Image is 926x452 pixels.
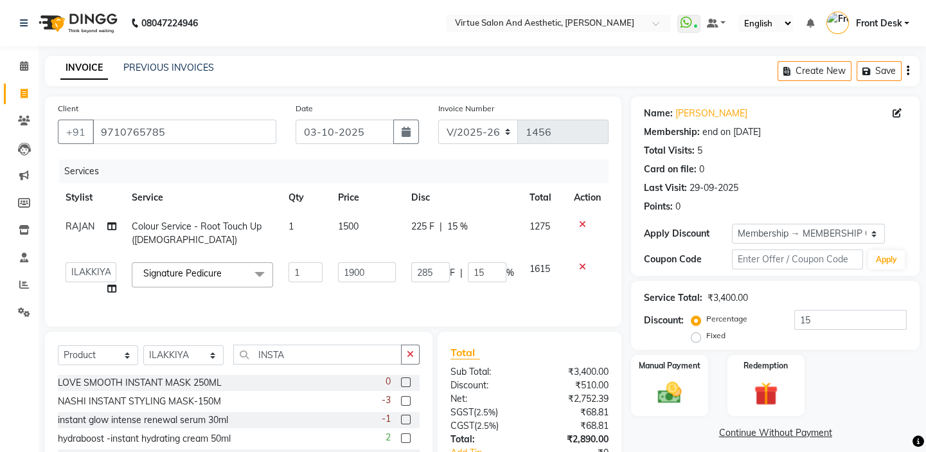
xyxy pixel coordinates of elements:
[441,419,530,433] div: ( )
[702,125,761,139] div: end on [DATE]
[826,12,849,34] img: Front Desk
[644,163,697,176] div: Card on file:
[530,419,618,433] div: ₹68.81
[447,220,468,233] span: 15 %
[639,360,700,372] label: Manual Payment
[141,5,198,41] b: 08047224946
[644,125,700,139] div: Membership:
[450,420,474,431] span: CGST
[289,221,294,232] span: 1
[33,5,121,41] img: logo
[855,17,902,30] span: Front Desk
[143,267,222,279] span: Signature Pedicure
[644,227,731,240] div: Apply Discount
[690,181,738,195] div: 29-09-2025
[58,120,94,144] button: +91
[530,221,550,232] span: 1275
[382,393,391,407] span: -3
[778,61,851,81] button: Create New
[450,406,474,418] span: SGST
[330,183,404,212] th: Price
[743,360,788,372] label: Redemption
[440,220,442,233] span: |
[404,183,522,212] th: Disc
[476,407,495,417] span: 2.5%
[441,365,530,379] div: Sub Total:
[644,253,731,266] div: Coupon Code
[441,406,530,419] div: ( )
[530,406,618,419] div: ₹68.81
[747,379,785,409] img: _gift.svg
[644,291,702,305] div: Service Total:
[706,330,726,341] label: Fixed
[59,159,618,183] div: Services
[58,183,124,212] th: Stylist
[675,200,681,213] div: 0
[441,379,530,392] div: Discount:
[386,375,391,388] span: 0
[477,420,496,431] span: 2.5%
[644,181,687,195] div: Last Visit:
[697,144,702,158] div: 5
[675,107,747,120] a: [PERSON_NAME]
[699,163,704,176] div: 0
[530,263,550,275] span: 1615
[386,431,391,444] span: 2
[93,120,276,144] input: Search by Name/Mobile/Email/Code
[438,103,494,114] label: Invoice Number
[60,57,108,80] a: INVOICE
[338,221,359,232] span: 1500
[58,413,228,427] div: instant glow intense renewal serum 30ml
[123,62,214,73] a: PREVIOUS INVOICES
[441,433,530,446] div: Total:
[530,433,618,446] div: ₹2,890.00
[644,107,673,120] div: Name:
[411,220,434,233] span: 225 F
[132,221,262,246] span: Colour Service - Root Touch Up ([DEMOGRAPHIC_DATA])
[58,103,78,114] label: Client
[522,183,566,212] th: Total
[382,412,391,426] span: -1
[644,200,673,213] div: Points:
[460,266,463,280] span: |
[566,183,609,212] th: Action
[450,346,480,359] span: Total
[58,395,221,408] div: NASHI INSTANT STYLING MASK-150M
[644,144,695,158] div: Total Visits:
[66,221,94,232] span: RAJAN
[857,61,902,81] button: Save
[506,266,514,280] span: %
[281,183,330,212] th: Qty
[708,291,748,305] div: ₹3,400.00
[530,379,618,392] div: ₹510.00
[706,313,747,325] label: Percentage
[441,392,530,406] div: Net:
[868,250,905,269] button: Apply
[530,365,618,379] div: ₹3,400.00
[58,376,222,390] div: LOVE SMOOTH INSTANT MASK 250ML
[233,345,402,365] input: Search or Scan
[124,183,281,212] th: Service
[634,426,917,440] a: Continue Without Payment
[58,432,231,446] div: hydraboost -instant hydrating cream 50ml
[732,249,863,269] input: Enter Offer / Coupon Code
[650,379,689,406] img: _cash.svg
[450,266,455,280] span: F
[222,267,227,279] a: x
[644,314,684,327] div: Discount:
[530,392,618,406] div: ₹2,752.39
[296,103,313,114] label: Date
